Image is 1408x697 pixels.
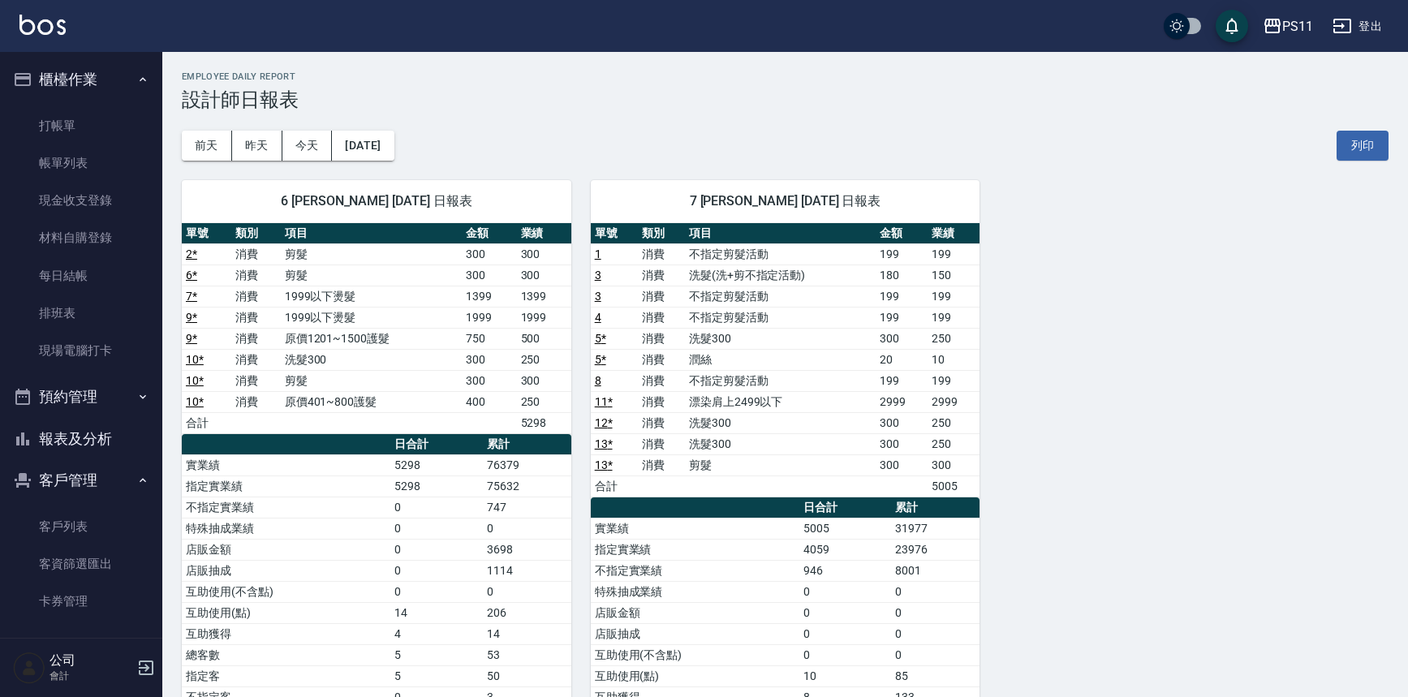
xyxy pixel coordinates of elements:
a: 1 [595,247,601,260]
td: 747 [483,497,571,518]
td: 199 [876,243,928,265]
td: 洗髮300 [685,433,876,454]
button: PS11 [1256,10,1320,43]
td: 指定實業績 [591,539,799,560]
td: 53 [483,644,571,665]
button: 昨天 [232,131,282,161]
td: 剪髮 [281,265,463,286]
table: a dense table [182,223,571,434]
a: 打帳單 [6,107,156,144]
td: 750 [462,328,516,349]
th: 累計 [483,434,571,455]
td: 199 [928,370,980,391]
td: 300 [462,243,516,265]
td: 8001 [891,560,980,581]
td: 互助使用(不含點) [182,581,390,602]
td: 250 [928,328,980,349]
td: 5 [390,644,482,665]
td: 5298 [390,475,482,497]
td: 不指定剪髮活動 [685,370,876,391]
td: 消費 [638,349,685,370]
th: 業績 [928,223,980,244]
td: 150 [928,265,980,286]
td: 實業績 [182,454,390,475]
td: 14 [483,623,571,644]
a: 卡券管理 [6,583,156,620]
th: 金額 [462,223,516,244]
td: 250 [928,412,980,433]
td: 互助使用(點) [182,602,390,623]
button: 今天 [282,131,333,161]
button: save [1216,10,1248,42]
td: 0 [483,518,571,539]
a: 現金收支登錄 [6,182,156,219]
td: 300 [462,265,516,286]
td: 合計 [591,475,638,497]
td: 10 [799,665,891,686]
td: 300 [876,328,928,349]
td: 消費 [638,391,685,412]
button: 列印 [1337,131,1389,161]
td: 0 [891,602,980,623]
td: 消費 [231,370,281,391]
td: 250 [928,433,980,454]
td: 總客數 [182,644,390,665]
td: 剪髮 [281,243,463,265]
td: 5298 [390,454,482,475]
td: 店販金額 [591,602,799,623]
td: 14 [390,602,482,623]
td: 互助使用(不含點) [591,644,799,665]
td: 0 [891,623,980,644]
a: 排班表 [6,295,156,332]
td: 消費 [638,433,685,454]
td: 指定客 [182,665,390,686]
td: 0 [483,581,571,602]
td: 洗髮300 [685,412,876,433]
button: [DATE] [332,131,394,161]
td: 199 [928,286,980,307]
table: a dense table [591,223,980,497]
td: 250 [517,391,571,412]
button: 登出 [1326,11,1389,41]
td: 199 [928,307,980,328]
td: 1114 [483,560,571,581]
td: 不指定剪髮活動 [685,243,876,265]
th: 累計 [891,497,980,518]
td: 0 [390,497,482,518]
td: 1999以下燙髮 [281,286,463,307]
td: 原價401~800護髮 [281,391,463,412]
td: 消費 [638,286,685,307]
td: 原價1201~1500護髮 [281,328,463,349]
td: 3698 [483,539,571,560]
td: 消費 [638,328,685,349]
td: 消費 [231,391,281,412]
td: 互助使用(點) [591,665,799,686]
button: 預約管理 [6,376,156,418]
td: 5298 [517,412,571,433]
a: 每日結帳 [6,257,156,295]
td: 300 [517,243,571,265]
td: 199 [876,370,928,391]
td: 0 [799,581,891,602]
td: 消費 [638,243,685,265]
td: 946 [799,560,891,581]
td: 199 [876,286,928,307]
th: 項目 [281,223,463,244]
td: 1999 [517,307,571,328]
td: 300 [462,370,516,391]
a: 3 [595,269,601,282]
td: 4 [390,623,482,644]
span: 7 [PERSON_NAME] [DATE] 日報表 [610,193,961,209]
button: 客戶管理 [6,459,156,501]
td: 不指定剪髮活動 [685,307,876,328]
td: 剪髮 [685,454,876,475]
p: 會計 [50,669,132,683]
th: 日合計 [799,497,891,518]
a: 客戶列表 [6,508,156,545]
img: Logo [19,15,66,35]
td: 實業績 [591,518,799,539]
td: 1999 [462,307,516,328]
td: 2999 [928,391,980,412]
a: 客資篩選匯出 [6,545,156,583]
td: 不指定實業績 [591,560,799,581]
